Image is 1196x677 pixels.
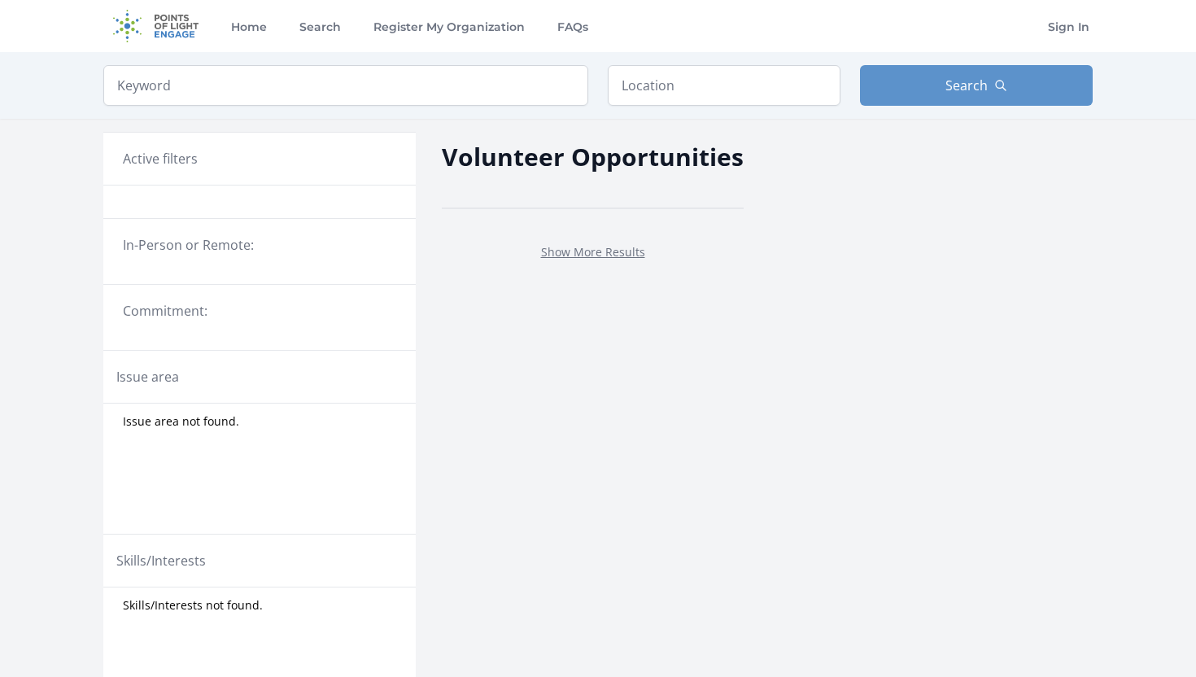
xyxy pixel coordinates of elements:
h3: Active filters [123,149,198,168]
legend: Issue area [116,367,179,387]
legend: In-Person or Remote: [123,235,396,255]
legend: Skills/Interests [116,551,206,570]
legend: Commitment: [123,301,396,321]
span: Skills/Interests not found. [123,597,263,614]
button: Search [860,65,1093,106]
span: Issue area not found. [123,413,239,430]
a: Show More Results [541,244,645,260]
input: Keyword [103,65,588,106]
input: Location [608,65,840,106]
span: Search [945,76,988,95]
h2: Volunteer Opportunities [442,138,744,175]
